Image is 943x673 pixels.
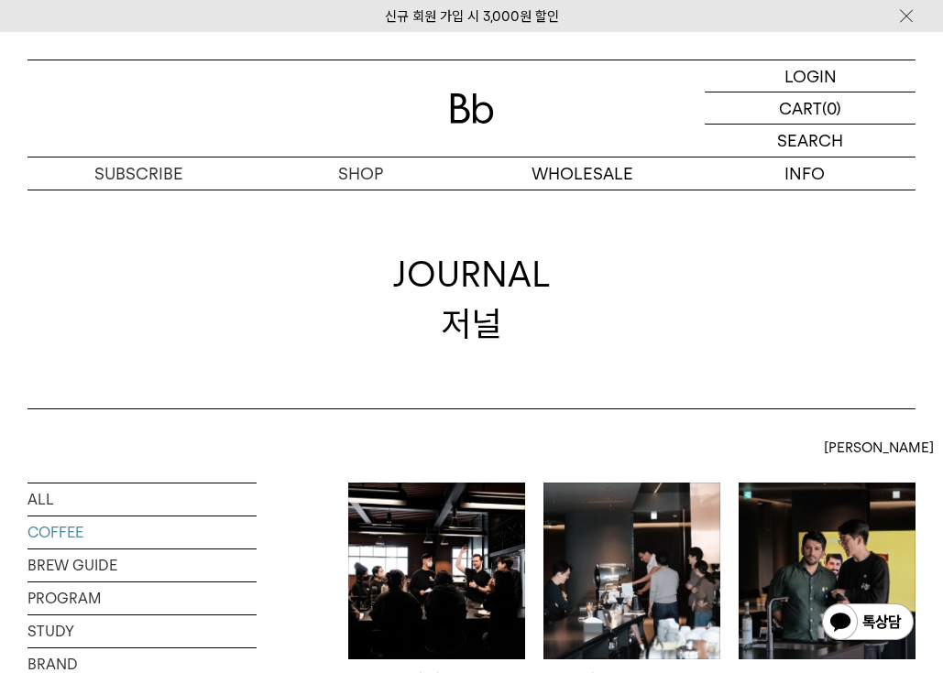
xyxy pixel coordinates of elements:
[393,250,551,347] div: JOURNAL 저널
[822,92,841,124] p: (0)
[779,92,822,124] p: CART
[784,60,837,92] p: LOGIN
[450,93,494,124] img: 로고
[824,437,934,459] span: [PERSON_NAME]
[777,125,843,157] p: SEARCH
[27,582,257,614] a: PROGRAM
[820,602,916,646] img: 카카오톡 채널 1:1 채팅 버튼
[385,8,559,25] a: 신규 회원 가입 시 3,000원 할인
[27,516,257,548] a: COFFEE
[705,92,916,125] a: CART (0)
[705,60,916,92] a: LOGIN
[472,157,694,190] p: WHOLESALE
[348,483,525,659] img: 월드 바리스타 챔피언과의 하루Bb와 함께한 WBC 챔피언 앤서니 더글라스
[694,157,916,190] p: INFO
[739,483,916,659] img: 페루 초콜릿의 발견페루 커피 & 초콜릿 탐험
[249,157,471,190] a: SHOP
[27,483,257,516] a: ALL
[27,549,257,581] a: BREW GUIDE
[543,483,720,659] img: 프로의 커피월드 바리스타 챔피언 엄보람님에게 배운 것
[27,615,257,647] a: STUDY
[27,157,249,190] a: SUBSCRIBE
